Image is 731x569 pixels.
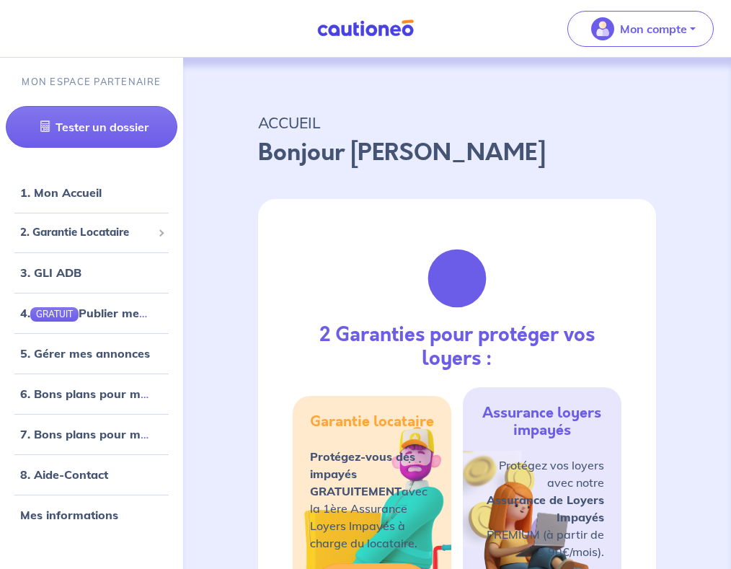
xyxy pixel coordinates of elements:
img: Cautioneo [311,19,420,38]
div: Mes informations [6,500,177,529]
div: 6. Bons plans pour mes locataires [6,379,177,408]
img: justif-loupe [418,239,496,317]
h3: 2 Garanties pour protéger vos loyers : [293,323,622,370]
div: 1. Mon Accueil [6,178,177,207]
p: ACCUEIL [258,110,657,136]
p: Protégez vos loyers avec notre PREMIUM (à partir de 9,90€/mois). [480,456,604,560]
div: 7. Bons plans pour mes propriétaires [6,420,177,449]
a: 7. Bons plans pour mes propriétaires [20,427,229,441]
div: 8. Aide-Contact [6,460,177,489]
div: 2. Garantie Locataire [6,219,177,247]
a: 5. Gérer mes annonces [20,346,150,361]
span: 2. Garantie Locataire [20,224,152,241]
strong: Protégez-vous des impayés GRATUITEMENT [310,449,415,498]
a: Mes informations [20,508,118,522]
button: illu_account_valid_menu.svgMon compte [567,11,714,47]
p: MON ESPACE PARTENAIRE [22,75,161,89]
strong: Assurance de Loyers Impayés [487,493,604,524]
div: 3. GLI ADB [6,258,177,287]
h5: Assurance loyers impayés [480,405,604,439]
img: illu_account_valid_menu.svg [591,17,614,40]
a: 3. GLI ADB [20,265,81,280]
div: 4.GRATUITPublier mes annonces [6,299,177,327]
a: Tester un dossier [6,106,177,148]
p: avec la 1ère Assurance Loyers Impayés à charge du locataire. [310,448,434,552]
a: 6. Bons plans pour mes locataires [20,387,211,401]
a: 8. Aide-Contact [20,467,108,482]
a: 1. Mon Accueil [20,185,102,200]
p: Bonjour [PERSON_NAME] [258,136,657,170]
p: Mon compte [620,20,687,38]
h5: Garantie locataire [310,413,434,431]
div: 5. Gérer mes annonces [6,339,177,368]
a: 4.GRATUITPublier mes annonces [20,306,203,320]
